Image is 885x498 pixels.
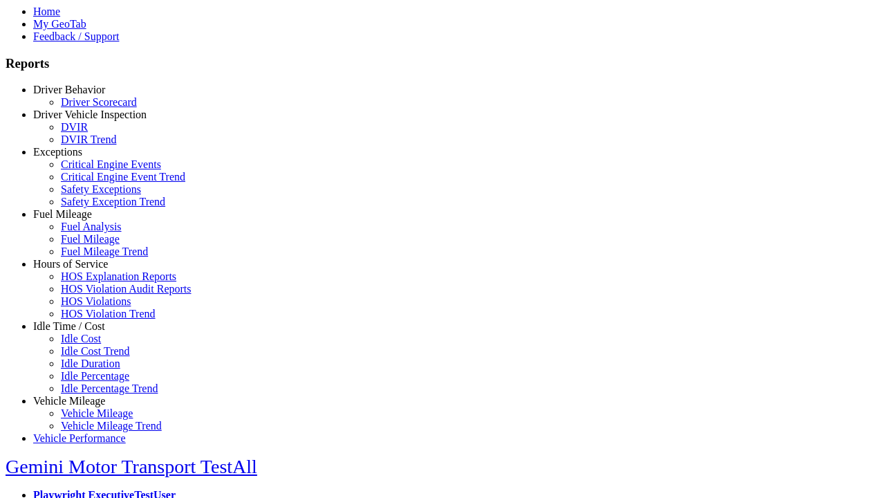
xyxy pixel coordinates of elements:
a: Safety Exception Trend [61,196,165,207]
a: Hours of Service [33,258,108,270]
a: Gemini Motor Transport TestAll [6,456,257,477]
a: Driver Vehicle Inspection [33,109,147,120]
a: Vehicle Performance [33,432,126,444]
a: Idle Percentage Trend [61,382,158,394]
a: HOS Explanation Reports [61,270,176,282]
a: Idle Duration [61,358,120,369]
a: Fuel Mileage [33,208,92,220]
a: Idle Time / Cost [33,320,105,332]
a: Fuel Mileage [61,233,120,245]
a: DVIR [61,121,88,133]
a: Critical Engine Event Trend [61,171,185,183]
a: Vehicle Mileage [33,395,105,407]
a: Idle Percentage [61,370,129,382]
a: HOS Violation Trend [61,308,156,320]
a: Vehicle Mileage [61,407,133,419]
a: HOS Violation Audit Reports [61,283,192,295]
a: Fuel Analysis [61,221,122,232]
h3: Reports [6,56,879,71]
a: Exceptions [33,146,82,158]
a: Fuel Mileage Trend [61,246,148,257]
a: Home [33,6,60,17]
a: Critical Engine Events [61,158,161,170]
a: Driver Scorecard [61,96,137,108]
a: DVIR Trend [61,133,116,145]
a: Driver Behavior [33,84,105,95]
a: Feedback / Support [33,30,119,42]
a: Vehicle Mileage Trend [61,420,162,432]
a: My GeoTab [33,18,86,30]
a: Idle Cost Trend [61,345,130,357]
a: Idle Cost [61,333,101,344]
a: Safety Exceptions [61,183,141,195]
a: HOS Violations [61,295,131,307]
